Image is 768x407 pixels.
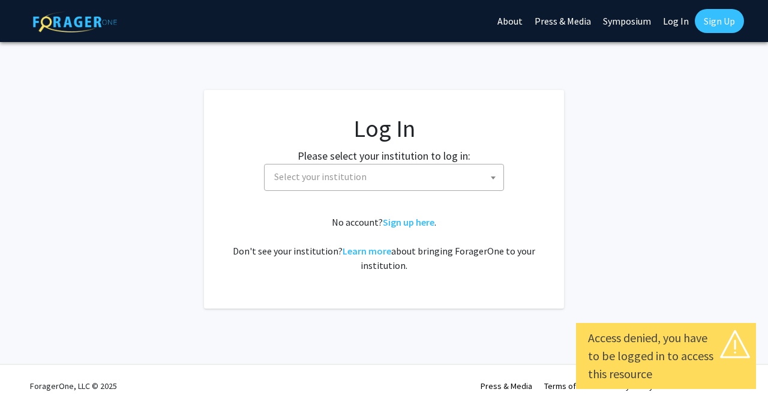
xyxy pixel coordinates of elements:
[269,164,503,189] span: Select your institution
[33,11,117,32] img: ForagerOne Logo
[264,164,504,191] span: Select your institution
[274,170,367,182] span: Select your institution
[228,215,540,273] div: No account? . Don't see your institution? about bringing ForagerOne to your institution.
[343,245,391,257] a: Learn more about bringing ForagerOne to your institution
[383,216,434,228] a: Sign up here
[30,365,117,407] div: ForagerOne, LLC © 2025
[228,114,540,143] h1: Log In
[695,9,744,33] a: Sign Up
[481,381,532,391] a: Press & Media
[588,329,744,383] div: Access denied, you have to be logged in to access this resource
[544,381,592,391] a: Terms of Use
[298,148,470,164] label: Please select your institution to log in:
